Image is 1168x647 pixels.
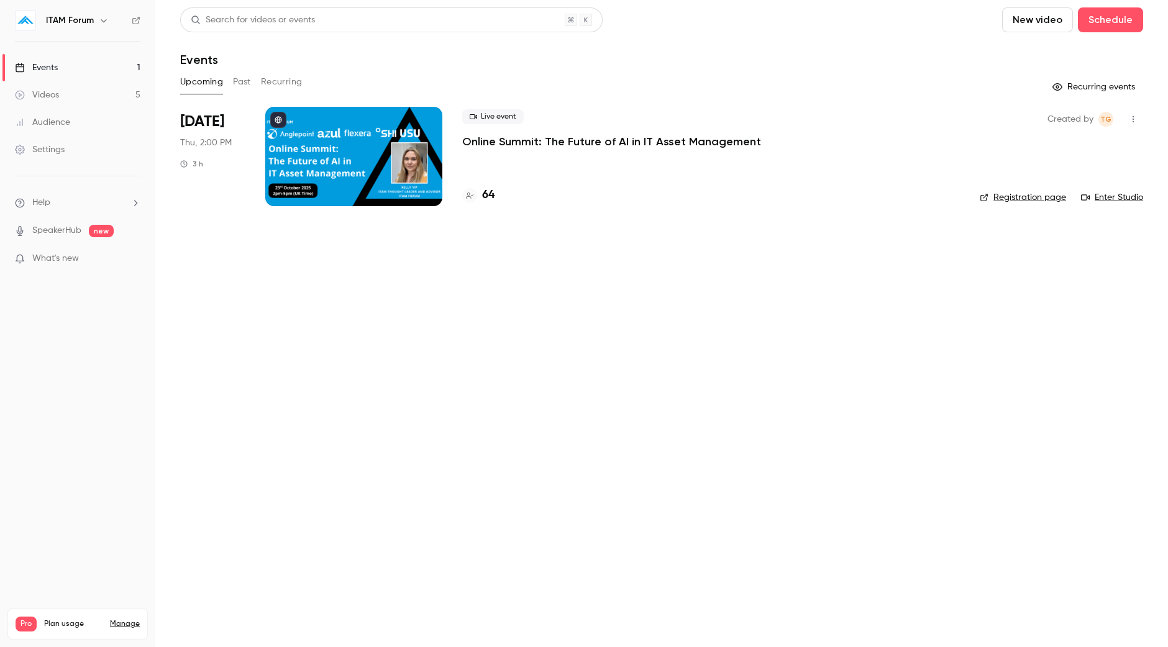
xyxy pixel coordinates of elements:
[16,11,35,30] img: ITAM Forum
[482,187,495,204] h4: 64
[180,159,203,169] div: 3 h
[1002,7,1073,32] button: New video
[1081,191,1143,204] a: Enter Studio
[191,14,315,27] div: Search for videos or events
[32,224,81,237] a: SpeakerHub
[1078,7,1143,32] button: Schedule
[15,89,59,101] div: Videos
[110,619,140,629] a: Manage
[980,191,1066,204] a: Registration page
[180,52,218,67] h1: Events
[46,14,94,27] h6: ITAM Forum
[462,134,761,149] a: Online Summit: The Future of AI in IT Asset Management
[261,72,303,92] button: Recurring
[180,137,232,149] span: Thu, 2:00 PM
[180,107,245,206] div: Oct 23 Thu, 2:00 PM (Europe/London)
[180,72,223,92] button: Upcoming
[89,225,114,237] span: new
[1047,77,1143,97] button: Recurring events
[32,196,50,209] span: Help
[1047,112,1093,127] span: Created by
[125,253,140,265] iframe: Noticeable Trigger
[15,61,58,74] div: Events
[1100,112,1111,127] span: TG
[462,109,524,124] span: Live event
[15,196,140,209] li: help-dropdown-opener
[233,72,251,92] button: Past
[16,617,37,631] span: Pro
[180,112,224,132] span: [DATE]
[15,143,65,156] div: Settings
[32,252,79,265] span: What's new
[1098,112,1113,127] span: Tasveer Gola
[462,187,495,204] a: 64
[15,116,70,129] div: Audience
[44,619,103,629] span: Plan usage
